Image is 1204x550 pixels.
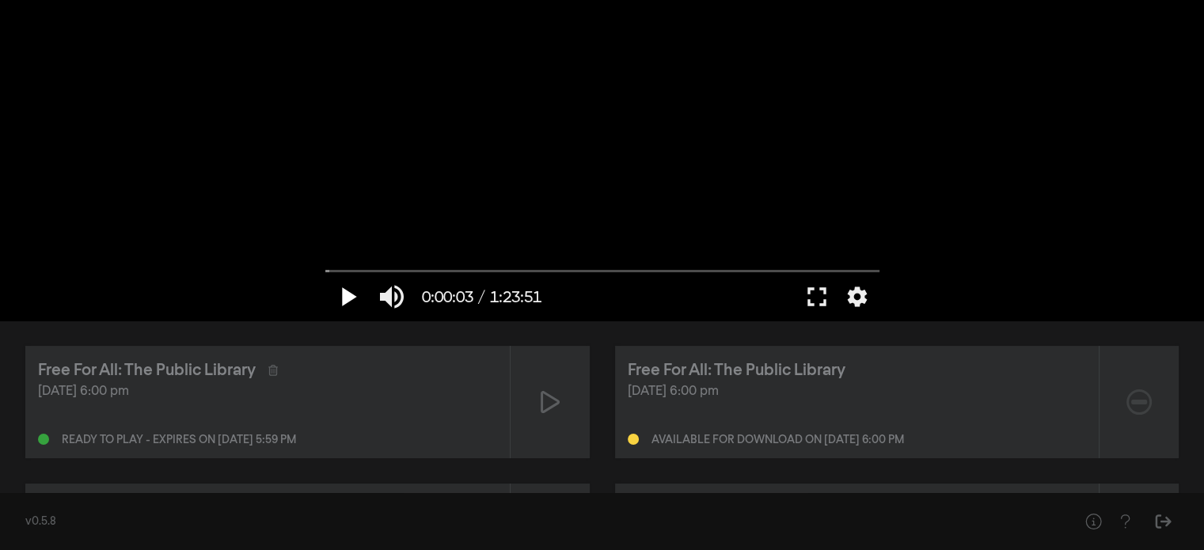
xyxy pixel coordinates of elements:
[1077,506,1109,537] button: Help
[38,358,256,382] div: Free For All: The Public Library
[839,273,875,321] button: More settings
[628,382,1087,401] div: [DATE] 6:00 pm
[414,273,549,321] button: 0:00:03 / 1:23:51
[1147,506,1179,537] button: Sign Out
[325,273,370,321] button: Play
[628,358,845,382] div: Free For All: The Public Library
[651,434,904,446] div: Available for download on [DATE] 6:00 pm
[25,514,1046,530] div: v0.5.8
[38,382,497,401] div: [DATE] 6:00 pm
[62,434,296,446] div: Ready to play - expires on [DATE] 5:59 pm
[795,273,839,321] button: Full screen
[1109,506,1141,537] button: Help
[370,273,414,321] button: Mute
